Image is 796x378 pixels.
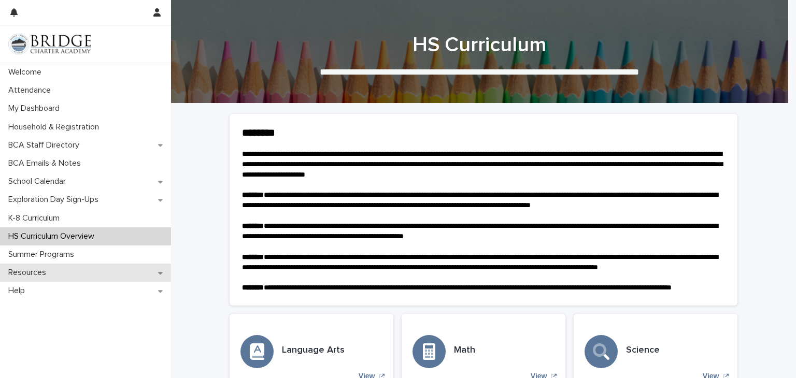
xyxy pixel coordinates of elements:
p: HS Curriculum Overview [4,231,103,241]
h1: HS Curriculum [225,33,733,57]
p: K-8 Curriculum [4,213,68,223]
p: Welcome [4,67,50,77]
p: My Dashboard [4,104,68,113]
p: Help [4,286,33,296]
p: Resources [4,268,54,278]
p: School Calendar [4,177,74,186]
p: BCA Staff Directory [4,140,88,150]
h3: Math [454,345,475,356]
p: BCA Emails & Notes [4,158,89,168]
p: Household & Registration [4,122,107,132]
h3: Science [626,345,660,356]
h3: Language Arts [282,345,345,356]
p: Attendance [4,85,59,95]
p: Exploration Day Sign-Ups [4,195,107,205]
img: V1C1m3IdTEidaUdm9Hs0 [8,34,91,54]
p: Summer Programs [4,250,82,259]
